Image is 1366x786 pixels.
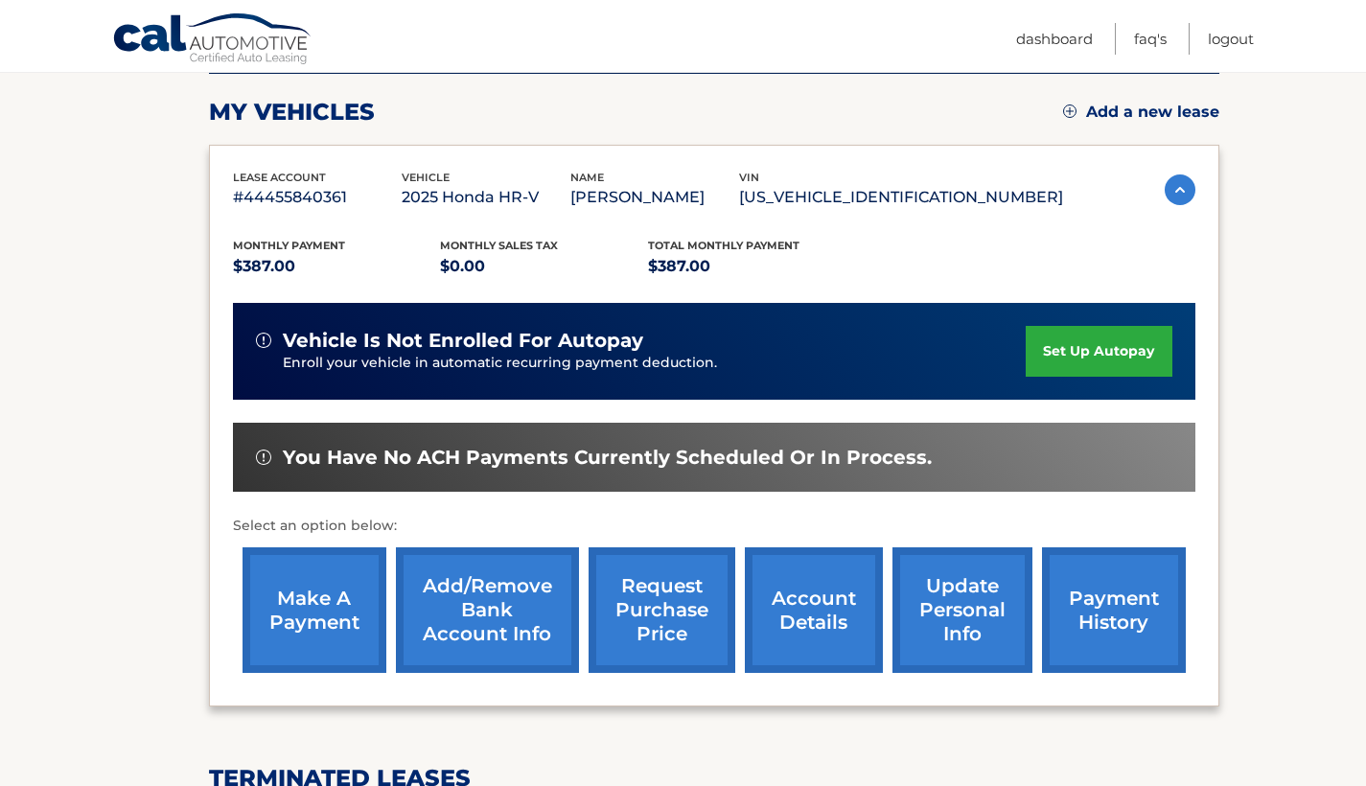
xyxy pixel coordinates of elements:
[396,547,579,673] a: Add/Remove bank account info
[745,547,883,673] a: account details
[233,253,441,280] p: $387.00
[402,171,450,184] span: vehicle
[1026,326,1171,377] a: set up autopay
[283,329,643,353] span: vehicle is not enrolled for autopay
[233,239,345,252] span: Monthly Payment
[739,171,759,184] span: vin
[1063,103,1219,122] a: Add a new lease
[233,171,326,184] span: lease account
[1063,104,1077,118] img: add.svg
[233,184,402,211] p: #44455840361
[256,450,271,465] img: alert-white.svg
[283,446,932,470] span: You have no ACH payments currently scheduled or in process.
[440,239,558,252] span: Monthly sales Tax
[233,515,1195,538] p: Select an option below:
[648,239,799,252] span: Total Monthly Payment
[283,353,1027,374] p: Enroll your vehicle in automatic recurring payment deduction.
[892,547,1032,673] a: update personal info
[243,547,386,673] a: make a payment
[440,253,648,280] p: $0.00
[1208,23,1254,55] a: Logout
[1042,547,1186,673] a: payment history
[112,12,313,68] a: Cal Automotive
[570,171,604,184] span: name
[648,253,856,280] p: $387.00
[739,184,1063,211] p: [US_VEHICLE_IDENTIFICATION_NUMBER]
[589,547,735,673] a: request purchase price
[1016,23,1093,55] a: Dashboard
[402,184,570,211] p: 2025 Honda HR-V
[256,333,271,348] img: alert-white.svg
[570,184,739,211] p: [PERSON_NAME]
[1134,23,1167,55] a: FAQ's
[209,98,375,127] h2: my vehicles
[1165,174,1195,205] img: accordion-active.svg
